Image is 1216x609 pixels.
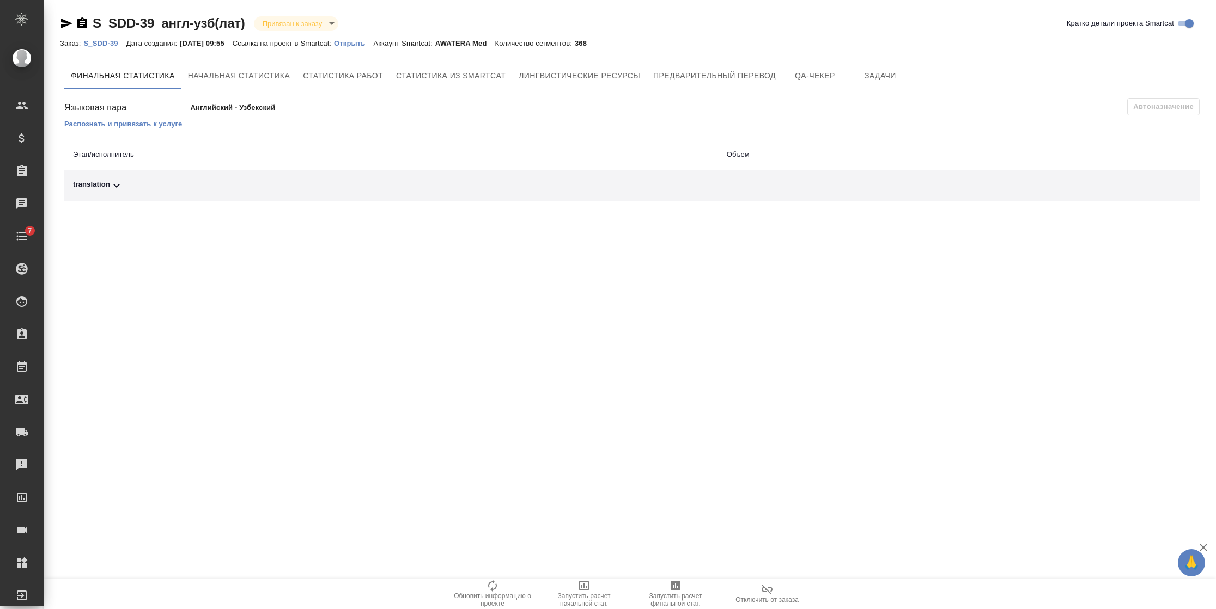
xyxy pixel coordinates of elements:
[3,223,41,250] a: 7
[789,69,841,83] span: QA-чекер
[1067,18,1174,29] span: Кратко детали проекта Smartcat
[233,39,334,47] p: Ссылка на проект в Smartcat:
[21,225,38,236] span: 7
[191,102,443,113] p: Английский - Узбекский
[64,101,191,114] div: Языковая пара
[373,39,435,47] p: Аккаунт Smartcat:
[64,119,182,130] button: Распознать и привязать к услуге
[303,69,383,83] span: Статистика работ
[495,39,575,47] p: Количество сегментов:
[64,120,182,128] p: Распознать и привязать к услуге
[60,17,73,30] button: Скопировать ссылку для ЯМессенджера
[575,39,595,47] p: 368
[334,38,373,47] a: Открыть
[180,39,233,47] p: [DATE] 09:55
[718,139,1055,170] th: Объем
[519,69,640,83] span: Лингвистические ресурсы
[1178,549,1205,576] button: 🙏
[435,39,495,47] p: AWATERA Med
[73,179,709,192] div: Toggle Row Expanded
[76,17,89,30] button: Скопировать ссылку
[334,39,373,47] p: Открыть
[60,39,83,47] p: Заказ:
[1127,98,1200,115] span: К языковой паре не привязана услуга
[854,69,907,83] span: Задачи
[93,16,245,30] a: S_SDD-39_англ-узб(лат)
[188,69,290,83] span: Начальная статистика
[1182,551,1201,574] span: 🙏
[64,139,718,170] th: Этап/исполнитель
[396,69,506,83] span: Статистика из Smartcat
[83,38,126,47] a: S_SDD-39
[71,69,175,83] span: Финальная статистика
[254,16,338,31] div: Привязан к заказу
[653,69,776,83] span: Предварительный перевод
[83,39,126,47] p: S_SDD-39
[259,19,325,28] button: Привязан к заказу
[126,39,180,47] p: Дата создания:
